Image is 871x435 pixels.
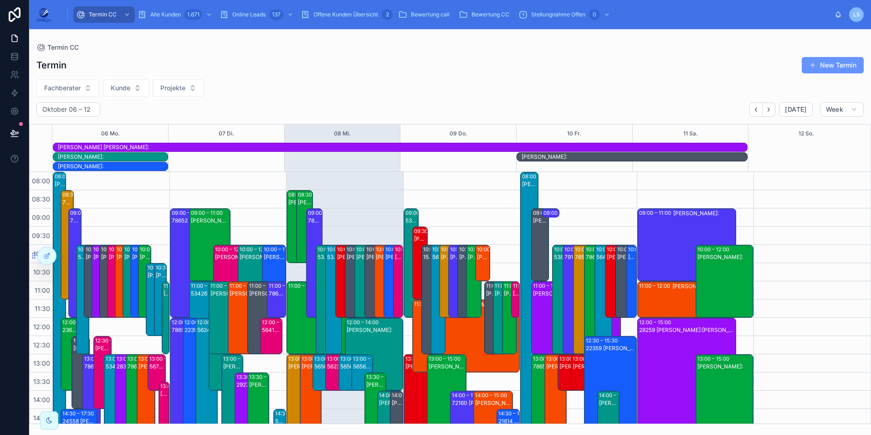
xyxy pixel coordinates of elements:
div: 11:00 – 13:00 [288,282,322,290]
div: 11:00 – 13:00 [495,282,528,290]
div: 10:00 – 13:00 [78,246,112,253]
div: [PERSON_NAME]: [495,290,507,297]
div: 12:00 – 14:0023611 [PERSON_NAME]:[PERSON_NAME] [61,318,79,390]
div: 56244 [PERSON_NAME]:[PERSON_NAME] [197,326,216,334]
a: Bewertung call [395,6,456,23]
div: 78652 [PERSON_NAME]:[PERSON_NAME] [586,254,601,261]
div: 10:00 – 12:00[PERSON_NAME]: [696,245,753,317]
div: 11:00 – 13:00 [230,282,263,290]
div: 11:00 – 12:00 [639,282,672,290]
div: [PERSON_NAME]: [522,181,537,188]
div: 13:00 – 15:00[PERSON_NAME]: [545,355,566,427]
button: 08 Mi. [334,124,351,143]
div: 10:00 – 13:0053426 [PERSON_NAME]:[PERSON_NAME] [316,245,332,354]
div: 09:00 – 12:0078652 [PERSON_NAME]:[PERSON_NAME] [307,209,322,317]
div: 09:00 – 12:00 [308,209,343,217]
div: 12:00 – 15:00 [639,319,673,326]
div: 10:00 – 12:00[PERSON_NAME]: [100,245,112,317]
div: 10:30 – 12:30[PERSON_NAME]: [146,264,159,336]
span: Termin CC [89,11,117,18]
div: 78652 [PERSON_NAME]:[PERSON_NAME] [269,290,286,297]
div: [PERSON_NAME]: [376,254,389,261]
div: 08:30 – 10:30 [298,191,333,198]
div: 12:00 – 15:0078652 [PERSON_NAME]:[PERSON_NAME] [170,318,191,427]
div: 09:00 – 12:00 [70,209,105,217]
div: 10:00 – 12:00[PERSON_NAME]: [355,245,370,317]
div: 11:00 – 13:00 [504,282,537,290]
div: 10:00 – 13:0056414 [PERSON_NAME]:[PERSON_NAME] [595,245,612,354]
div: 10:00 – 13:0056459 [PERSON_NAME]:[PERSON_NAME] [431,245,445,354]
div: 53381 [PERSON_NAME]:[PERSON_NAME] [78,254,88,261]
div: [PERSON_NAME]: [298,199,312,206]
div: 12:00 – 15:00 [197,319,231,326]
div: 09:00 – 11:00[PERSON_NAME]: [532,209,548,281]
div: 09:30 – 11:30[PERSON_NAME]: [413,227,427,299]
div: 06 Mo. [101,124,120,143]
div: [PERSON_NAME] [PERSON_NAME]: [617,254,632,261]
div: 13:00 – 14:0056567 [PERSON_NAME]:[PERSON_NAME] [313,355,334,390]
div: 10:00 – 12:00[PERSON_NAME]: [627,245,636,317]
div: 08:00 – 21:00 [55,173,90,180]
div: 10:00 – 13:00 [564,246,599,253]
div: 56459 [PERSON_NAME]:[PERSON_NAME] [432,254,445,261]
div: 10:00 – 13:0015827 [PERSON_NAME]:[PERSON_NAME] [422,245,436,354]
div: 11:30 – 13:30 [414,300,447,308]
div: 13:00 – 14:0056567 [PERSON_NAME]:[PERSON_NAME] [352,355,373,390]
div: 09:00 – 11:00[PERSON_NAME]: [190,209,230,281]
div: 10:00 – 13:0053426 [PERSON_NAME]:[PERSON_NAME] [326,245,341,354]
div: 22359 [PERSON_NAME]:[PERSON_NAME] [586,345,636,352]
div: 12:00 – 15:00 [184,319,219,326]
span: Kunde [111,83,130,93]
div: [PERSON_NAME] [PERSON_NAME]: [86,254,96,261]
div: 11:00 – 13:00[PERSON_NAME]: [502,282,517,354]
div: [PERSON_NAME]: [156,272,166,279]
div: 13:00 – 15:00[PERSON_NAME]: [137,355,155,427]
div: 53489 [PERSON_NAME]:[PERSON_NAME] [405,217,418,224]
div: 08:30 – 10:30[PERSON_NAME]: [287,191,302,263]
div: 10:00 – 12:00[PERSON_NAME]: [365,245,380,317]
button: Select Button [103,79,149,97]
div: 10:00 – 12:00[PERSON_NAME]: [214,245,254,317]
div: 10:00 – 12:00 [86,246,120,253]
div: 11:00 – 13:00 [533,282,566,290]
div: 10:00 – 12:00 [347,246,381,253]
button: 09 Do. [450,124,467,143]
div: [PERSON_NAME]: [513,290,519,297]
div: 78652 [PERSON_NAME]:[PERSON_NAME] [172,217,202,224]
div: 10:00 – 13:0079189 [PERSON_NAME]:[PERSON_NAME] [563,245,580,354]
div: 12:00 – 15:0056244 [PERSON_NAME]:[PERSON_NAME] [196,318,217,427]
div: [PERSON_NAME] [PERSON_NAME]: [347,254,360,261]
button: Week [820,102,864,117]
div: [PERSON_NAME]: [672,283,753,290]
div: 15827 [PERSON_NAME]:[PERSON_NAME] [423,254,435,261]
div: 07 Di. [219,124,234,143]
a: Offene Kunden Übersicht2 [298,6,395,23]
div: [PERSON_NAME]: [385,254,399,261]
div: 10:00 – 13:0076532 [PERSON_NAME]:[PERSON_NAME] [574,245,590,354]
div: [PERSON_NAME]: [230,290,260,297]
a: Termin CC [73,6,135,23]
span: Online Leads [232,11,266,18]
div: 12:00 – 15:0022393 [PERSON_NAME]:[PERSON_NAME] [183,318,204,427]
div: 10:00 – 12:00 [628,246,662,253]
a: Alle Kunden1.671 [135,6,217,23]
div: 10:00 – 12:00[PERSON_NAME]: [384,245,400,317]
div: 10:00 – 12:00 [337,246,371,253]
div: [PERSON_NAME]: [101,254,112,261]
a: Online Leads137 [217,6,298,23]
div: [PERSON_NAME]: [240,254,278,261]
div: 53426 [PERSON_NAME]:[PERSON_NAME] [318,254,331,261]
div: 09:00 – 09:1578652 [PERSON_NAME]:[PERSON_NAME] [542,209,559,218]
div: [PERSON_NAME]: [450,254,462,261]
span: Fachberater [44,83,81,93]
div: 10:00 – 12:00[PERSON_NAME]: [394,245,402,317]
div: [PERSON_NAME]: [356,254,370,261]
span: Projekte [160,83,185,93]
div: 13:00 – 14:0056743 [PERSON_NAME]:[PERSON_NAME] [148,355,166,390]
div: [PERSON_NAME]: [533,217,548,224]
div: [PERSON_NAME]: [215,254,254,261]
div: 11:00 – 13:00 [164,282,197,290]
div: 10:00 – 12:00[PERSON_NAME]: [92,245,104,317]
div: [PERSON_NAME]: [486,290,498,297]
